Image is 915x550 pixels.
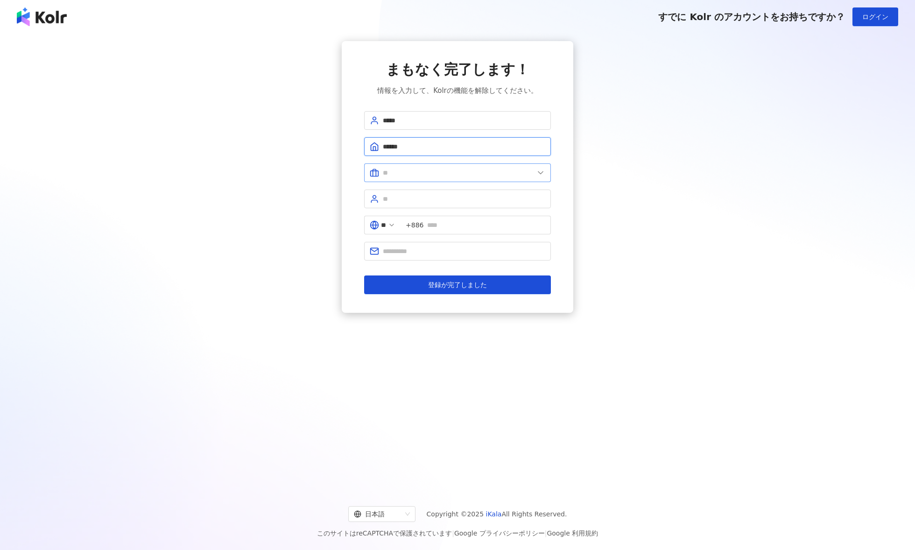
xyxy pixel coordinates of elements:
span: まもなく完了します！ [386,60,529,79]
a: Google プライバシーポリシー [454,529,545,537]
span: このサイトはreCAPTCHAで保護されています [317,528,598,539]
span: | [545,529,547,537]
a: iKala [486,510,502,518]
span: 登録が完了しました [428,281,487,289]
span: +886 [406,220,423,230]
div: 日本語 [354,507,401,522]
button: ログイン [852,7,898,26]
img: logo [17,7,67,26]
span: Copyright © 2025 All Rights Reserved. [427,508,567,520]
span: | [452,529,454,537]
a: Google 利用規約 [547,529,598,537]
span: ログイン [862,13,888,21]
span: 情報を入力して、Kolrの機能を解除してください。 [377,85,538,96]
button: 登録が完了しました [364,275,551,294]
span: すでに Kolr のアカウントをお持ちですか？ [658,11,845,22]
